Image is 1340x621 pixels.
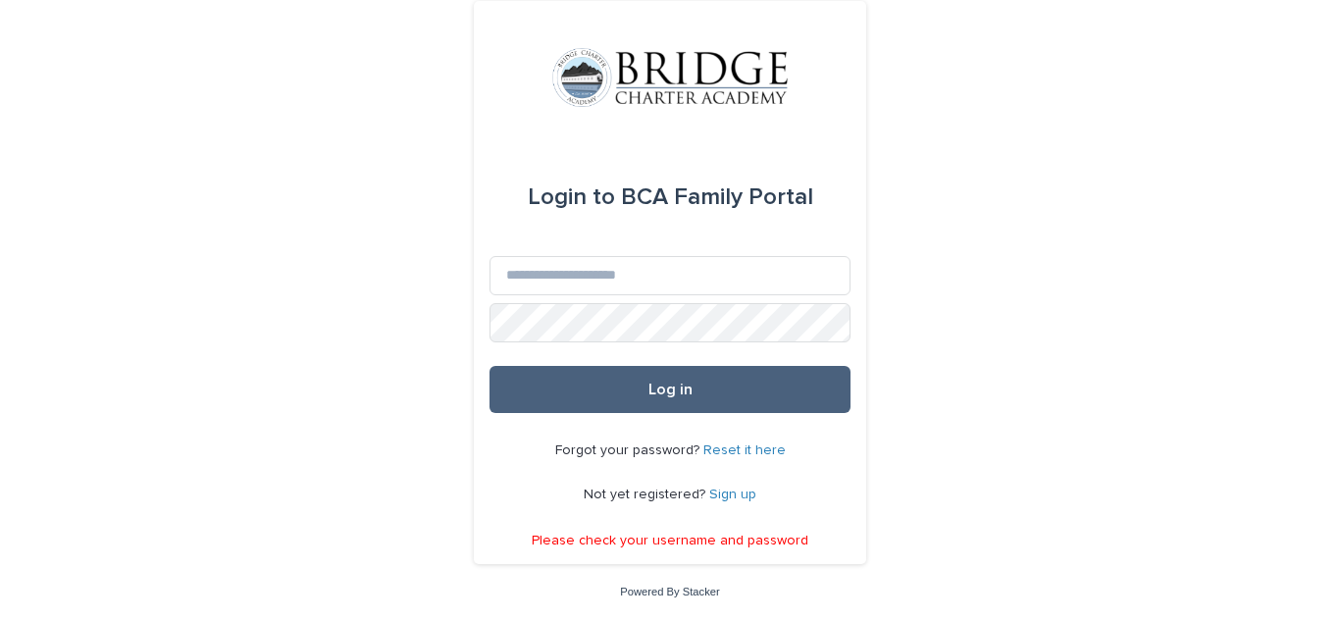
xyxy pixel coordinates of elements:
a: Powered By Stacker [620,586,719,597]
span: Log in [648,382,693,397]
button: Log in [490,366,850,413]
img: V1C1m3IdTEidaUdm9Hs0 [552,48,788,107]
a: Reset it here [703,443,786,457]
div: BCA Family Portal [528,170,813,225]
span: Not yet registered? [584,488,709,501]
span: Forgot your password? [555,443,703,457]
a: Sign up [709,488,756,501]
p: Please check your username and password [532,533,808,549]
span: Login to [528,185,615,209]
